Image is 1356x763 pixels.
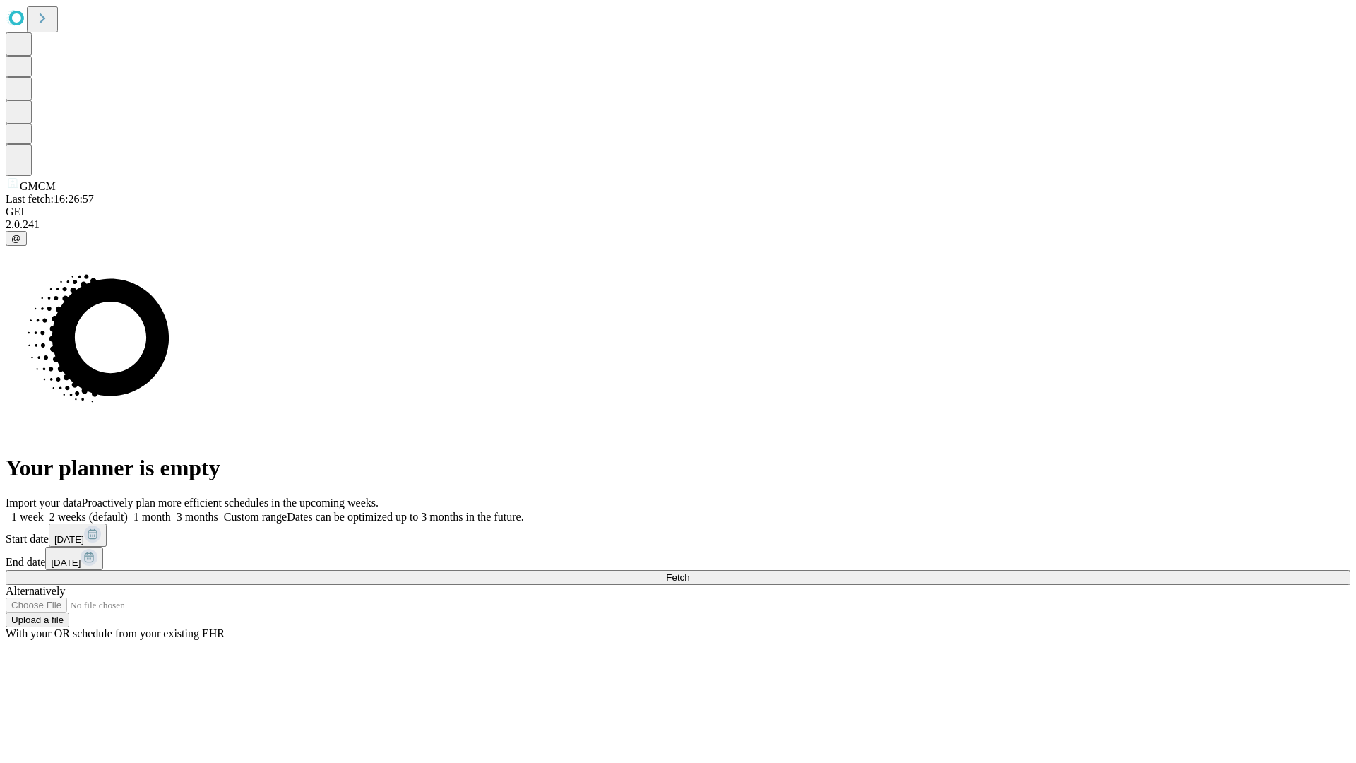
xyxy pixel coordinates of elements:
[133,511,171,523] span: 1 month
[6,497,82,509] span: Import your data
[45,547,103,570] button: [DATE]
[49,524,107,547] button: [DATE]
[6,613,69,627] button: Upload a file
[11,233,21,244] span: @
[6,231,27,246] button: @
[287,511,523,523] span: Dates can be optimized up to 3 months in the future.
[11,511,44,523] span: 1 week
[49,511,128,523] span: 2 weeks (default)
[6,627,225,639] span: With your OR schedule from your existing EHR
[224,511,287,523] span: Custom range
[666,572,689,583] span: Fetch
[6,206,1350,218] div: GEI
[6,570,1350,585] button: Fetch
[6,193,94,205] span: Last fetch: 16:26:57
[6,218,1350,231] div: 2.0.241
[20,180,56,192] span: GMCM
[6,585,65,597] span: Alternatively
[6,547,1350,570] div: End date
[82,497,379,509] span: Proactively plan more efficient schedules in the upcoming weeks.
[6,455,1350,481] h1: Your planner is empty
[6,524,1350,547] div: Start date
[54,534,84,545] span: [DATE]
[51,557,81,568] span: [DATE]
[177,511,218,523] span: 3 months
